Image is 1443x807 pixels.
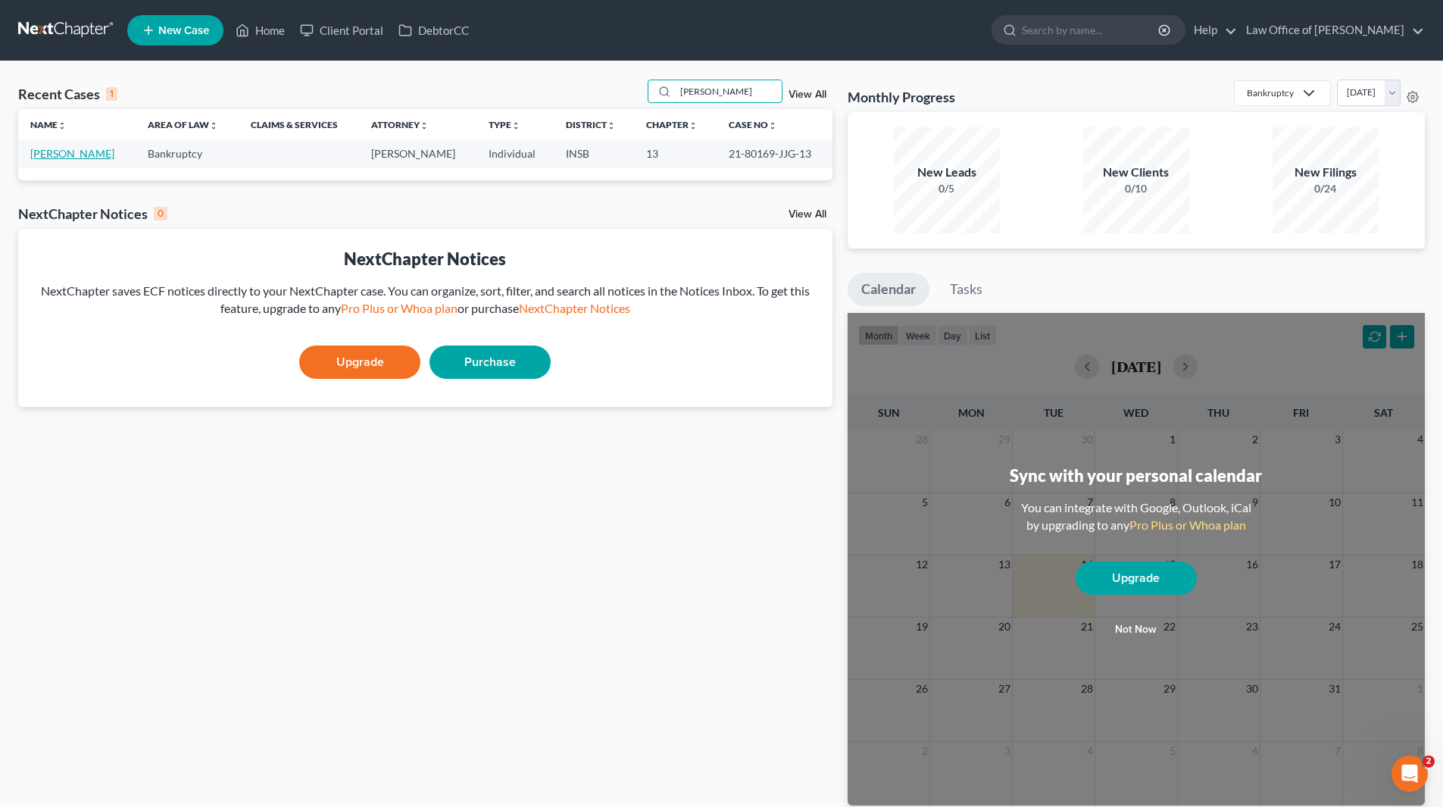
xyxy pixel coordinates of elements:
a: View All [789,89,826,100]
h3: Monthly Progress [848,88,955,106]
a: Tasks [936,273,996,306]
td: INSB [554,139,634,167]
a: Attorneyunfold_more [371,119,429,130]
td: 13 [634,139,716,167]
div: 1 [106,87,117,101]
div: NextChapter saves ECF notices directly to your NextChapter case. You can organize, sort, filter, ... [30,283,820,317]
td: 21-80169-JJG-13 [717,139,832,167]
td: [PERSON_NAME] [359,139,476,167]
a: Pro Plus or Whoa plan [1129,518,1246,532]
a: Client Portal [292,17,391,44]
iframe: Intercom live chat [1391,755,1428,792]
a: Pro Plus or Whoa plan [341,301,458,315]
td: Individual [476,139,554,167]
i: unfold_more [209,121,218,130]
a: Law Office of [PERSON_NAME] [1238,17,1424,44]
a: Typeunfold_more [489,119,520,130]
input: Search by name... [676,80,782,102]
i: unfold_more [607,121,616,130]
div: NextChapter Notices [30,247,820,271]
td: Bankruptcy [136,139,239,167]
div: Recent Cases [18,85,117,103]
a: Help [1186,17,1237,44]
i: unfold_more [58,121,67,130]
a: View All [789,209,826,220]
a: DebtorCC [391,17,476,44]
button: Not now [1076,615,1197,645]
a: Upgrade [1076,561,1197,595]
a: [PERSON_NAME] [30,147,114,160]
div: New Leads [894,164,1000,181]
div: 0/5 [894,181,1000,196]
div: New Filings [1273,164,1379,181]
a: Chapterunfold_more [646,119,698,130]
a: Calendar [848,273,929,306]
div: NextChapter Notices [18,205,167,223]
div: New Clients [1083,164,1189,181]
a: Home [228,17,292,44]
div: 0 [154,207,167,221]
div: 0/24 [1273,181,1379,196]
div: You can integrate with Google, Outlook, iCal by upgrading to any [1015,499,1257,534]
a: Area of Lawunfold_more [148,119,218,130]
div: Sync with your personal calendar [1010,464,1262,487]
th: Claims & Services [239,109,359,139]
a: NextChapter Notices [519,301,630,315]
a: Nameunfold_more [30,119,67,130]
a: Purchase [429,346,551,379]
i: unfold_more [689,121,698,130]
i: unfold_more [420,121,429,130]
i: unfold_more [511,121,520,130]
a: Districtunfold_more [566,119,616,130]
a: Case Nounfold_more [729,119,777,130]
i: unfold_more [768,121,777,130]
div: Bankruptcy [1247,86,1294,99]
input: Search by name... [1022,16,1160,44]
div: 0/10 [1083,181,1189,196]
span: New Case [158,25,209,36]
span: 2 [1423,755,1435,768]
a: Upgrade [299,346,420,379]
